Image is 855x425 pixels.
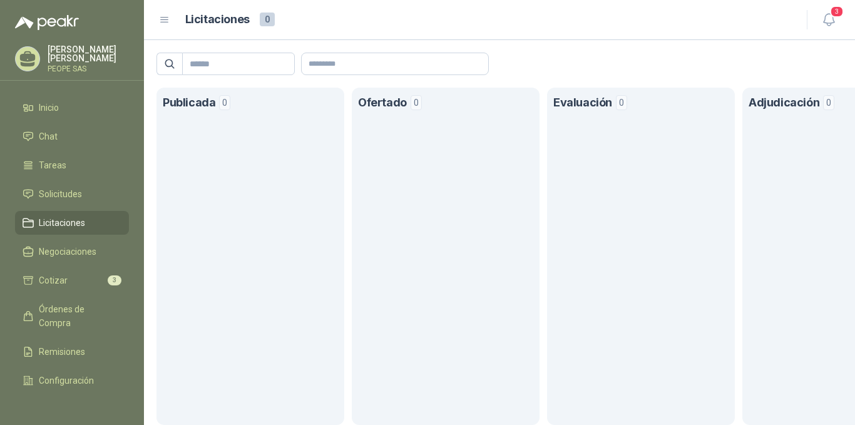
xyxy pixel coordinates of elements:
[39,302,117,330] span: Órdenes de Compra
[15,269,129,292] a: Cotizar3
[616,95,627,110] span: 0
[15,125,129,148] a: Chat
[48,45,129,63] p: [PERSON_NAME] [PERSON_NAME]
[830,6,844,18] span: 3
[15,369,129,392] a: Configuración
[15,340,129,364] a: Remisiones
[15,211,129,235] a: Licitaciones
[15,297,129,335] a: Órdenes de Compra
[817,9,840,31] button: 3
[39,216,85,230] span: Licitaciones
[39,158,66,172] span: Tareas
[185,11,250,29] h1: Licitaciones
[39,187,82,201] span: Solicitudes
[39,345,85,359] span: Remisiones
[15,240,129,264] a: Negociaciones
[163,94,215,112] h1: Publicada
[108,275,121,285] span: 3
[15,15,79,30] img: Logo peakr
[15,153,129,177] a: Tareas
[39,245,96,259] span: Negociaciones
[823,95,834,110] span: 0
[219,95,230,110] span: 0
[39,274,68,287] span: Cotizar
[749,94,819,112] h1: Adjudicación
[411,95,422,110] span: 0
[358,94,407,112] h1: Ofertado
[39,130,58,143] span: Chat
[39,374,94,387] span: Configuración
[48,65,129,73] p: PEOPE SAS
[15,96,129,120] a: Inicio
[260,13,275,26] span: 0
[39,101,59,115] span: Inicio
[15,182,129,206] a: Solicitudes
[553,94,612,112] h1: Evaluación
